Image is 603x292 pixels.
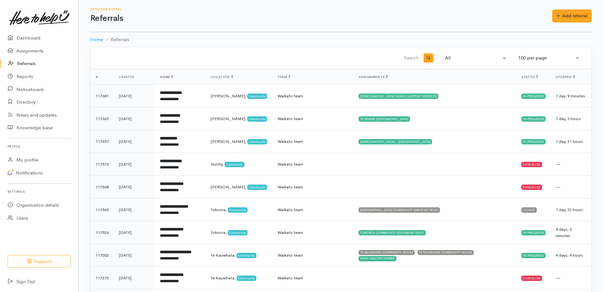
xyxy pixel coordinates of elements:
div: All [445,54,501,62]
div: TE KAUWHATA COMMUNITY HOUSE [359,250,415,255]
div: In progress [521,116,546,121]
span: Assignments [359,75,388,79]
time: [DATE] [119,184,132,190]
time: [DATE] [119,161,132,167]
td: 117681 [91,85,114,107]
div: Waikato team [278,138,349,145]
td: 117272 [91,267,114,289]
div: Waikato team [278,275,349,281]
time: [DATE] [119,207,132,212]
div: Waikato team [278,207,349,213]
h6: Provider Portal [90,8,552,11]
span: Huntly, [211,161,224,167]
div: Waikato team [278,116,349,122]
span: Te Kauwhata, [211,275,236,281]
span: [PERSON_NAME], [211,93,246,99]
div: AWHI HEALTHY HOMES [359,256,396,261]
td: 117667 [91,107,114,130]
div: In progress [521,94,546,99]
span: Community [228,207,248,212]
div: Cancelled [521,276,542,281]
div: 100 per page [518,54,574,62]
span: [PERSON_NAME], [211,184,246,190]
a: Add referral [552,9,592,22]
a: Home [90,36,103,43]
span: Community [247,185,267,190]
span: Name [160,75,173,79]
div: In progress [521,230,546,235]
li: Referrals [103,36,129,43]
span: Tokoroa, [211,230,227,235]
td: 117502 [91,244,114,267]
nav: breadcrumb [90,32,592,47]
button: Support [8,255,71,268]
time: [DATE] [119,93,132,99]
span: 1 day, 3 hours [556,116,581,121]
span: Community [237,253,256,258]
div: [GEOGRAPHIC_DATA] COMMUNITY SERVICES TRUST [359,207,440,212]
h1: Referrals [90,14,552,23]
td: 117573 [91,153,114,176]
span: [PERSON_NAME], [211,139,246,144]
th: # [91,70,114,85]
div: TE WHARE [GEOGRAPHIC_DATA] [359,116,410,121]
time: [DATE] [119,139,132,144]
span: 4 days, 5 minutes [556,227,572,238]
span: Tokoroa, [211,207,227,212]
td: — [551,267,591,289]
time: [DATE] [119,116,132,121]
input: Search [98,51,420,66]
span: Location [211,75,233,79]
div: In progress [521,253,546,258]
span: Community [247,94,267,99]
td: — [551,176,591,198]
div: Waikato team [278,229,349,236]
div: Cancelled [521,162,542,167]
h6: Settings [8,187,71,196]
td: 117637 [91,130,114,153]
time: [DATE] [119,252,132,258]
span: Community [237,276,256,281]
span: Community [247,116,267,121]
div: Waikato team [278,161,349,167]
span: Community [225,162,244,167]
div: Waikato team [278,252,349,259]
th: Created [114,70,155,85]
div: [DEMOGRAPHIC_DATA] FAMILY SUPPORT SERVICES [359,94,438,99]
span: Te Kauwhata, [211,252,236,258]
td: 117568 [91,176,114,198]
span: Team [278,75,290,79]
span: 1 day, 22 hours [556,207,583,212]
div: Cancelled [521,185,542,190]
div: Closed [521,207,537,212]
div: TOKOROA COMMUNITY FOODBANK TRUST [359,230,426,235]
span: Community [247,139,267,144]
span: Lifespan [556,75,575,79]
div: [DEMOGRAPHIC_DATA] - [GEOGRAPHIC_DATA] [359,139,432,144]
time: [DATE] [119,230,132,235]
span: [PERSON_NAME], [211,116,246,121]
span: 1 day, 21 hours [556,139,583,144]
time: [DATE] [119,275,132,281]
div: Waikato team [278,93,349,99]
div: In progress [521,139,546,144]
h6: Profile [8,142,71,151]
td: 117526 [91,221,114,244]
button: 100 per page [514,52,584,64]
span: 4 days, 4 hours [556,252,583,258]
div: Waikato team [278,184,349,190]
button: All [441,52,511,64]
td: — [551,153,591,176]
td: 117562 [91,198,114,221]
span: 1 day, 9 minutes [556,93,585,99]
span: Status [521,75,538,79]
span: Community [228,230,248,235]
div: TE KAUWHATA COMMUNITY HOUSE [418,250,474,255]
